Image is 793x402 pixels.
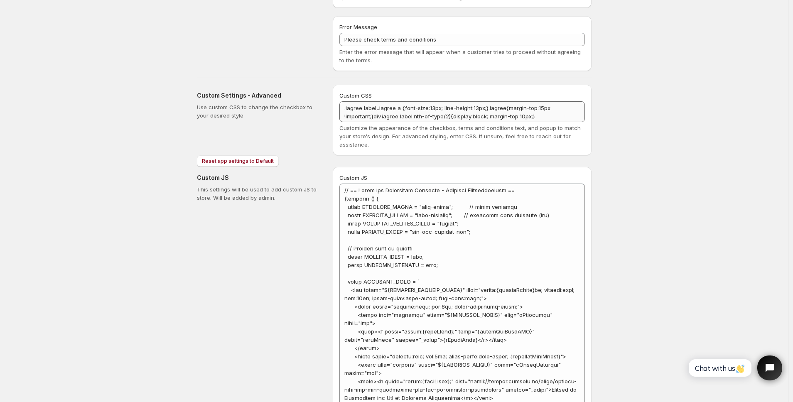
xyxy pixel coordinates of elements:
[197,185,319,202] p: This settings will be used to add custom JS to store. Will be added by admin.
[197,174,319,182] h2: Custom JS
[339,101,585,122] textarea: .iagree label,.iagree a {font-size:13px; line-height:13px;}.iagree{margin-top:15px !important;}di...
[197,155,279,167] button: Reset app settings to Default
[339,174,367,181] span: Custom JS
[339,125,581,148] span: Customize the appearance of the checkbox, terms and conditions text, and popup to match your stor...
[197,103,319,120] p: Use custom CSS to change the checkbox to your desired style
[339,24,377,30] span: Error Message
[680,348,789,387] iframe: Tidio Chat
[197,91,319,100] h2: Custom Settings - Advanced
[339,49,581,64] span: Enter the error message that will appear when a customer tries to proceed without agreeing to the...
[202,158,274,164] span: Reset app settings to Default
[339,92,372,99] span: Custom CSS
